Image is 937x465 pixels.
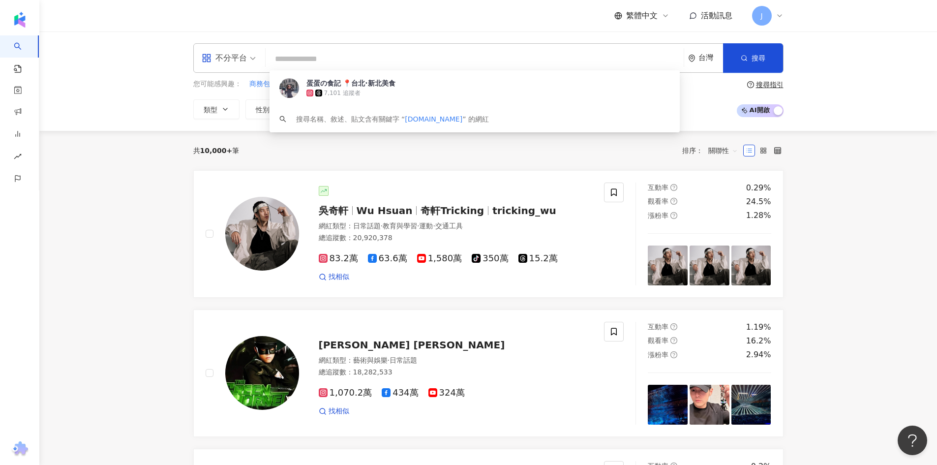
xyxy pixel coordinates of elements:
button: 防震包 [307,79,329,90]
img: chrome extension [10,441,30,457]
span: 合作費用預估 [485,106,526,114]
div: 網紅類型 ： [319,221,593,231]
span: question-circle [670,351,677,358]
span: 繁體中文 [626,10,658,21]
span: 類型 [204,106,217,114]
iframe: Help Scout Beacon - Open [898,426,927,455]
img: post-image [690,385,729,425]
div: 不分平台 [202,50,247,66]
span: [PERSON_NAME] [PERSON_NAME] [319,339,505,351]
div: 24.5% [746,196,771,207]
span: · [433,222,435,230]
span: rise [14,147,22,169]
span: 日常話題 [353,222,381,230]
span: 漲粉率 [648,351,668,359]
img: post-image [648,385,688,425]
span: 83.2萬 [319,253,358,264]
div: 1.28% [746,210,771,221]
span: 1,070.2萬 [319,388,372,398]
span: question-circle [670,198,677,205]
div: 16.2% [746,336,771,346]
span: appstore [202,53,212,63]
div: 總追蹤數 ： 18,282,533 [319,368,593,377]
span: 觀看率 [648,197,668,205]
button: 互動率 [357,99,410,119]
span: 10,000+ [200,147,233,155]
button: 更多篩選 [554,99,613,119]
img: post-image [690,246,729,285]
div: 搜尋指引 [756,81,784,89]
a: KOL Avatar[PERSON_NAME] [PERSON_NAME]網紅類型：藝術與娛樂·日常話題總追蹤數：18,282,5331,070.2萬434萬324萬找相似互動率question... [193,310,784,437]
span: question-circle [670,184,677,191]
span: 日常話題 [390,356,417,364]
button: 觀看率 [416,99,469,119]
span: 交通工具 [435,222,463,230]
button: 性別 [245,99,292,119]
span: 藝術與娛樂 [353,356,388,364]
div: 網紅類型 ： [319,356,593,366]
span: 吳奇軒 [319,205,348,217]
span: question-circle [670,212,677,219]
div: 0.29% [746,183,771,193]
button: 搜尋 [723,43,783,73]
span: tricking_wu [492,205,556,217]
span: question-circle [670,337,677,344]
span: 追蹤數 [308,106,329,114]
span: 找相似 [329,406,349,416]
span: · [381,222,383,230]
span: 互動率 [648,323,668,331]
span: 搜尋 [752,54,765,62]
div: 1.19% [746,322,771,333]
span: 互動率 [648,184,668,191]
span: J [760,10,762,21]
span: 互動率 [367,106,388,114]
span: · [388,356,390,364]
span: 434萬 [382,388,418,398]
img: post-image [648,246,688,285]
span: 觀看率 [426,106,447,114]
span: 15.2萬 [518,253,558,264]
button: 類型 [193,99,240,119]
a: KOL Avatar吳奇軒Wu Hsuan奇軒Trickingtricking_wu網紅類型：日常話題·教育與學習·運動·交通工具總追蹤數：20,920,37883.2萬63.6萬1,580萬3... [193,170,784,298]
span: 漲粉率 [648,212,668,219]
span: 350萬 [472,253,508,264]
img: logo icon [12,12,28,28]
div: 台灣 [698,54,723,62]
div: 總追蹤數 ： 20,920,378 [319,233,593,243]
div: 排序： [682,143,743,158]
button: 合作費用預估 [475,99,548,119]
span: 觀看率 [648,337,668,344]
span: 更多篩選 [575,105,603,113]
span: 63.6萬 [368,253,407,264]
div: 2.94% [746,349,771,360]
span: 關聯性 [708,143,738,158]
span: 活動訊息 [701,11,732,20]
span: 運動 [419,222,433,230]
span: · [417,222,419,230]
button: 追蹤數 [298,99,351,119]
button: 商務包 [249,79,271,90]
span: 324萬 [428,388,465,398]
a: search [14,35,33,74]
span: environment [688,55,695,62]
span: Wu Hsuan [357,205,413,217]
button: 防震包 [278,79,300,90]
span: 您可能感興趣： [193,79,242,89]
span: 奇軒Tricking [421,205,484,217]
img: post-image [731,385,771,425]
img: KOL Avatar [225,197,299,271]
span: question-circle [670,323,677,330]
span: 1,580萬 [417,253,462,264]
span: question-circle [747,81,754,88]
a: 找相似 [319,272,349,282]
button: 商務包 [336,79,358,90]
span: 找相似 [329,272,349,282]
img: post-image [731,246,771,285]
a: 找相似 [319,406,349,416]
img: KOL Avatar [225,336,299,410]
span: 性別 [256,106,270,114]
